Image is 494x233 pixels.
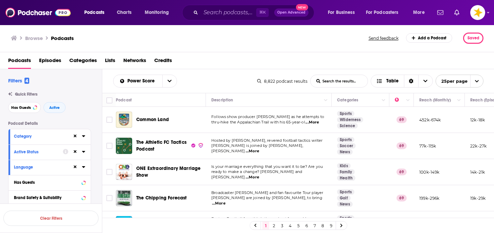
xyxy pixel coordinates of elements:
[470,195,486,201] p: 19k-29k
[371,75,433,88] button: Choose View
[470,117,485,123] p: 12k-18k
[337,163,351,169] a: Kids
[136,139,204,153] a: The Athletic FC Tactics Podcast
[470,5,485,20] img: User Profile
[14,165,68,170] div: Language
[127,79,157,83] span: Power Score
[470,169,485,175] p: 14k-21k
[470,5,485,20] span: Logged in as Spreaker_Prime
[337,201,353,207] a: News
[380,96,388,104] button: Column Actions
[413,8,425,17] span: More
[3,211,99,226] button: Clear Filters
[123,55,146,69] a: Networks
[39,55,61,69] span: Episodes
[105,55,115,69] a: Lists
[396,142,407,149] p: 69
[25,35,43,41] h3: Browse
[14,195,80,200] div: Brand Safety & Suitability
[43,102,66,113] button: Active
[404,96,412,104] button: Column Actions
[136,139,187,152] span: The Athletic FC Tactics Podcast
[116,138,132,154] img: The Athletic FC Tactics Podcast
[201,7,256,18] input: Search podcasts, credits, & more...
[404,75,418,87] div: Sort Direction
[396,169,407,175] p: 69
[328,8,355,17] span: For Business
[436,75,483,88] button: open menu
[14,180,80,185] div: Has Guests
[113,75,177,88] h2: Choose List sort
[361,7,408,18] button: open menu
[211,216,316,221] span: Fantasy Football fans, this is the podcast for you. Marcas
[270,221,277,230] a: 2
[14,150,58,154] div: Active Status
[337,195,351,201] a: Golf
[367,35,401,41] button: Send feedback
[84,8,104,17] span: Podcasts
[366,8,399,17] span: For Podcasters
[337,215,354,221] a: Sports
[337,123,358,129] a: Science
[305,120,319,125] span: ...More
[117,8,131,17] span: Charts
[136,166,200,178] span: ONE Extraordinary Marriage Show
[211,190,323,195] span: Broadcaster [PERSON_NAME] and fan favourite Tour player
[337,169,355,175] a: Family
[106,195,112,201] span: Toggle select row
[14,163,72,171] button: Language
[211,164,323,169] span: Is your marriage everything that you want it to be? Are you
[136,195,187,201] a: The Chipping Forecast
[5,6,71,19] img: Podchaser - Follow, Share and Rate Podcasts
[140,7,178,18] button: open menu
[337,175,355,181] a: Health
[257,79,307,84] div: 8,822 podcast results
[319,221,326,230] a: 8
[145,8,169,17] span: Monitoring
[112,7,136,18] a: Charts
[14,148,63,156] button: Active Status
[396,195,407,201] p: 69
[323,7,363,18] button: open menu
[116,190,132,206] a: The Chipping Forecast
[212,201,226,206] span: ...More
[467,36,479,40] span: Saved
[51,35,74,41] a: Podcasts
[463,33,483,44] button: Saved
[136,195,187,201] span: The Chipping Forecast
[337,189,354,195] a: Sports
[406,33,453,43] a: Add a Podcast
[162,75,177,87] button: open menu
[337,137,354,142] a: Sports
[116,216,132,232] img: NFL Fantasy Football Podcast
[11,106,31,110] span: Has Guests
[8,77,29,84] h2: Filters
[211,138,323,143] span: Hosted by [PERSON_NAME], revered football tactics writer
[49,106,60,110] span: Active
[322,96,330,104] button: Column Actions
[116,112,132,128] img: Common Land
[14,134,68,139] div: Category
[470,143,487,149] p: 22k-27k
[337,96,358,104] div: Categories
[328,221,334,230] a: 9
[154,55,172,69] a: Credits
[279,221,285,230] a: 3
[211,114,324,119] span: Follows show producer [PERSON_NAME] as he attempts to
[395,96,404,104] div: Power Score
[106,143,112,149] span: Toggle select row
[246,149,259,154] span: ...More
[69,55,97,69] a: Categories
[262,221,269,230] a: 1
[277,11,305,14] span: Open Advanced
[419,195,440,201] p: 199k-296k
[80,7,113,18] button: open menu
[24,78,29,84] span: 4
[274,8,308,17] button: Open AdvancedNew
[337,111,354,116] a: Sports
